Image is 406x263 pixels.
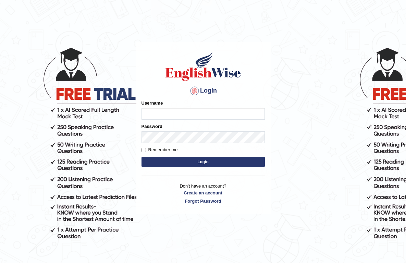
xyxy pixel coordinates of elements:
label: Remember me [142,146,178,153]
button: Login [142,157,265,167]
label: Password [142,123,162,130]
label: Username [142,100,163,106]
h4: Login [142,85,265,96]
input: Remember me [142,148,146,152]
a: Forgot Password [142,198,265,204]
p: Don't have an account? [142,183,265,204]
a: Create an account [142,190,265,196]
img: Logo of English Wise sign in for intelligent practice with AI [164,51,242,82]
